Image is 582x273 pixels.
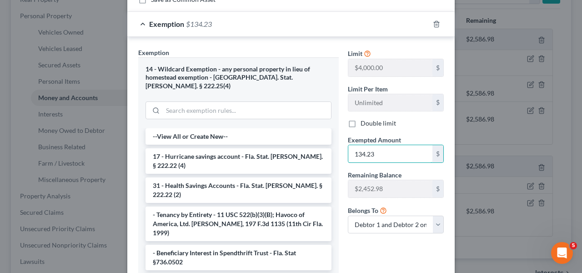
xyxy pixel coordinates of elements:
div: $ [432,180,443,197]
li: - Beneficiary Interest in Spendthrift Trust - Fla. Stat §736.0502 [145,245,331,270]
label: Double limit [361,119,396,128]
span: Exemption [149,20,184,28]
input: -- [348,180,432,197]
input: -- [348,59,432,76]
label: Limit Per Item [348,84,388,94]
label: Remaining Balance [348,170,401,180]
span: Exempted Amount [348,136,401,144]
li: - Tenancy by Entirety - 11 USC 522(b)(3)(B); Havoco of America, Ltd. [PERSON_NAME], 197 F.3d 1135... [145,207,331,241]
li: 17 - Hurricane savings account - Fla. Stat. [PERSON_NAME]. § 222.22 (4) [145,148,331,174]
li: --View All or Create New-- [145,128,331,145]
input: Search exemption rules... [163,102,331,119]
div: 14 - Wildcard Exemption - any personal property in lieu of homestead exemption - [GEOGRAPHIC_DATA... [145,65,331,91]
span: Belongs To [348,207,378,214]
div: $ [432,145,443,162]
input: -- [348,94,432,111]
input: 0.00 [348,145,432,162]
span: Limit [348,50,362,57]
iframe: Intercom live chat [551,242,573,264]
span: Exemption [138,49,169,56]
div: $ [432,59,443,76]
li: 31 - Health Savings Accounts - Fla. Stat. [PERSON_NAME]. § 222.22 (2) [145,177,331,203]
span: 5 [570,242,577,249]
div: $ [432,94,443,111]
span: $134.23 [186,20,212,28]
